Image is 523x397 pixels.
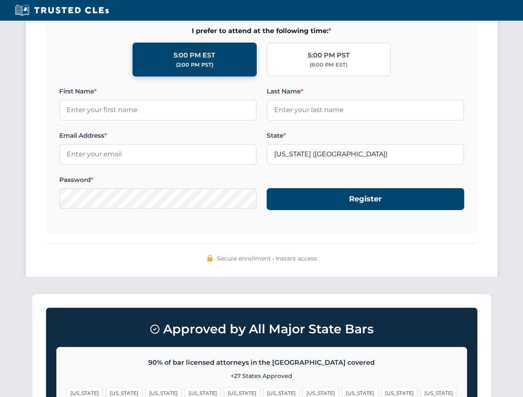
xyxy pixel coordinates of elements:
[308,50,350,61] div: 5:00 PM PST
[59,175,257,185] label: Password
[56,318,467,340] h3: Approved by All Major State Bars
[267,100,464,120] input: Enter your last name
[67,357,457,368] p: 90% of bar licensed attorneys in the [GEOGRAPHIC_DATA] covered
[174,50,215,61] div: 5:00 PM EST
[267,188,464,210] button: Register
[176,61,213,69] div: (2:00 PM PST)
[267,131,464,141] label: State
[217,254,317,263] span: Secure enrollment • Instant access
[59,100,257,120] input: Enter your first name
[267,86,464,96] label: Last Name
[267,144,464,165] input: Florida (FL)
[59,131,257,141] label: Email Address
[59,26,464,36] span: I prefer to attend at the following time:
[67,371,457,380] p: +27 States Approved
[207,255,213,261] img: 🔒
[59,144,257,165] input: Enter your email
[12,4,111,17] img: Trusted CLEs
[59,86,257,96] label: First Name
[310,61,347,69] div: (8:00 PM EST)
